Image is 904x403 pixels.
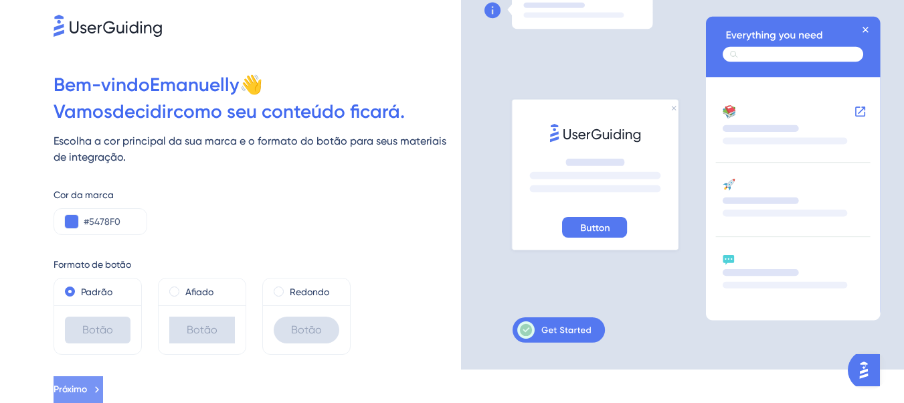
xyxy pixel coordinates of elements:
[54,189,114,200] font: Cor da marca
[81,287,112,297] font: Padrão
[54,100,112,123] font: Vamos
[54,259,131,270] font: Formato de botão
[54,376,103,403] button: Próximo
[290,287,329,297] font: Redondo
[82,323,113,336] font: Botão
[185,287,213,297] font: Afiado
[112,100,173,123] font: decidir
[240,74,263,96] font: 👋
[54,384,87,395] font: Próximo
[187,323,217,336] font: Botão
[291,323,322,336] font: Botão
[150,74,240,96] font: Emanuelly
[173,100,405,123] font: como seu conteúdo ficará.
[54,135,446,163] font: Escolha a cor principal da sua marca e o formato do botão para seus materiais de integração.
[848,350,888,390] iframe: Iniciador do Assistente de IA do UserGuiding
[54,74,150,96] font: Bem-vindo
